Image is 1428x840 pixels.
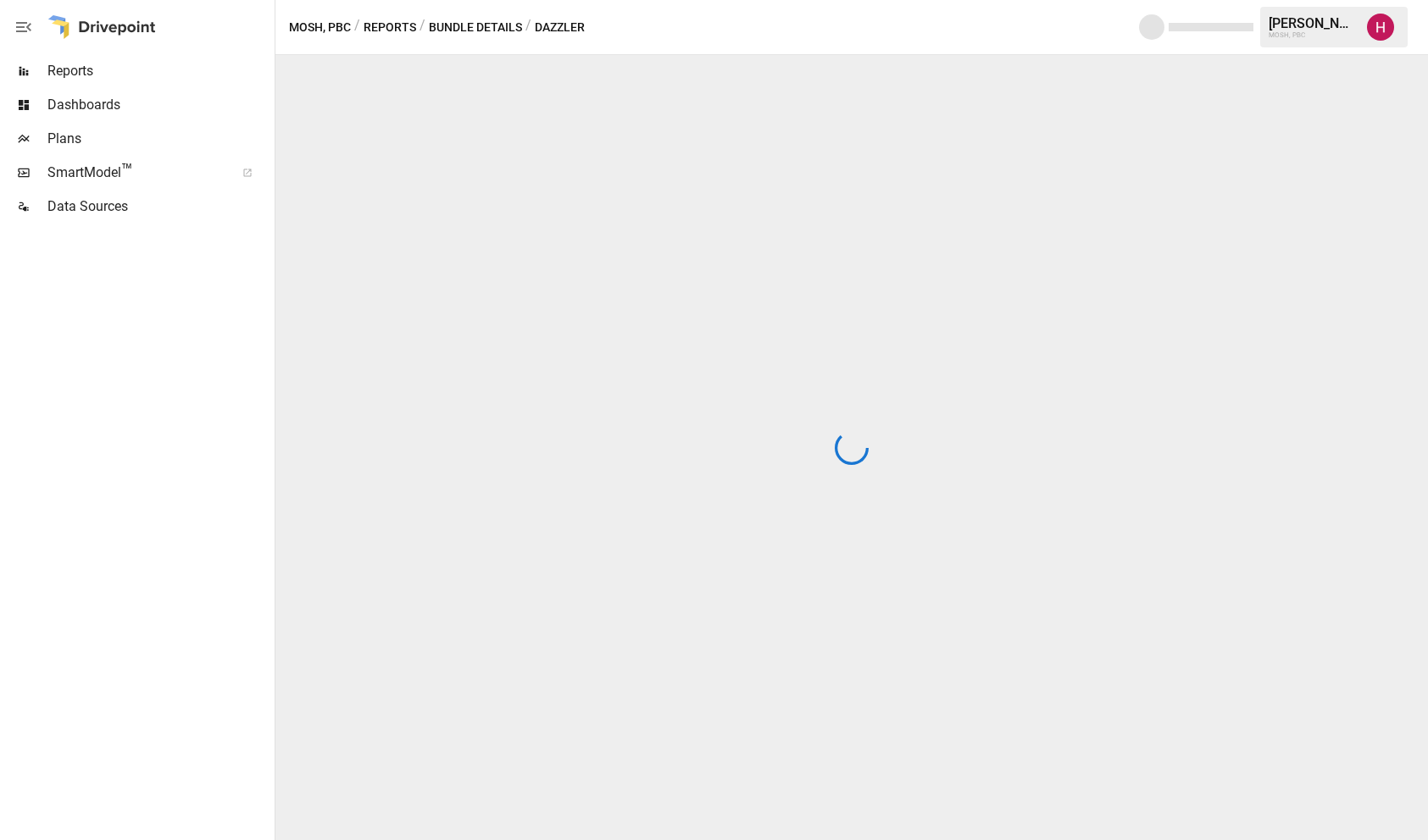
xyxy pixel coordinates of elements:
[47,163,224,183] span: SmartModel
[354,17,360,38] div: /
[47,196,271,217] span: Data Sources
[121,160,133,181] span: ™
[364,17,416,38] button: Reports
[1367,14,1394,41] img: Hayton Oei
[289,17,351,38] button: MOSH, PBC
[429,17,522,38] button: Bundle Details
[47,129,271,149] span: Plans
[420,17,425,38] div: /
[47,61,271,81] span: Reports
[1357,3,1404,51] button: Hayton Oei
[1269,15,1357,31] div: [PERSON_NAME]
[47,95,271,115] span: Dashboards
[1269,31,1357,39] div: MOSH, PBC
[525,17,531,38] div: /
